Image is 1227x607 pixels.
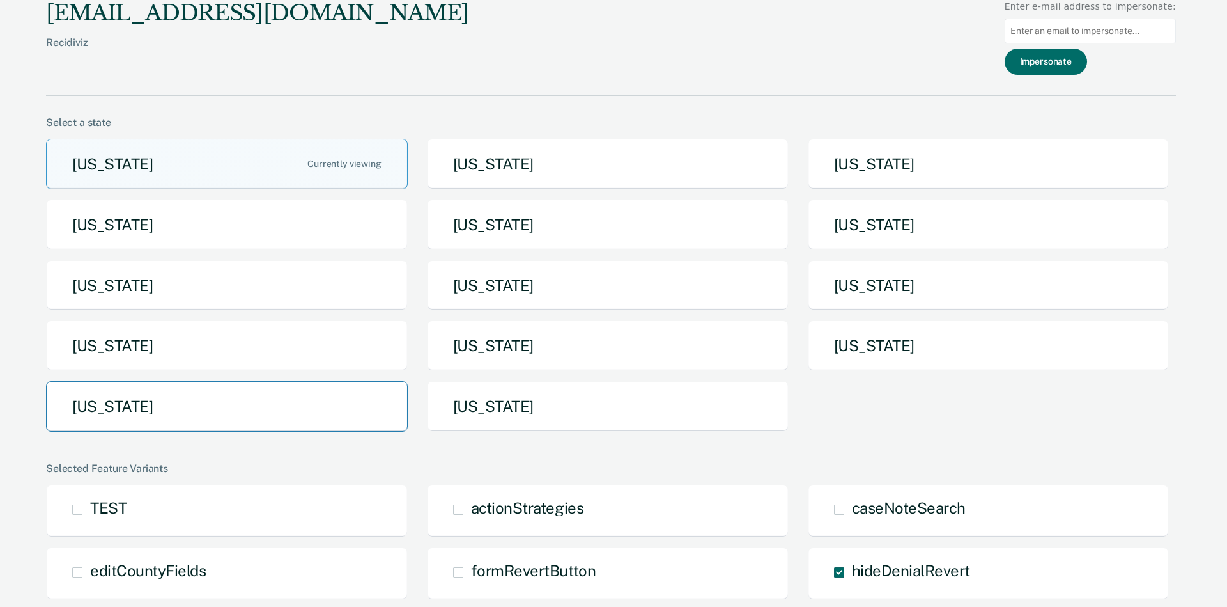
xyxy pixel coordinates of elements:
button: [US_STATE] [427,320,789,371]
span: formRevertButton [471,562,596,579]
button: [US_STATE] [46,200,408,250]
span: hideDenialRevert [852,562,970,579]
button: [US_STATE] [427,260,789,311]
div: Selected Feature Variants [46,462,1176,475]
button: [US_STATE] [46,320,408,371]
button: [US_STATE] [427,381,789,432]
input: Enter an email to impersonate... [1005,19,1176,43]
span: TEST [90,499,127,517]
span: editCountyFields [90,562,206,579]
button: [US_STATE] [808,320,1169,371]
button: [US_STATE] [427,200,789,250]
button: [US_STATE] [427,139,789,189]
span: caseNoteSearch [852,499,966,517]
button: Impersonate [1005,49,1087,75]
button: [US_STATE] [808,200,1169,250]
button: [US_STATE] [46,260,408,311]
div: Recidiviz [46,36,469,69]
div: Select a state [46,116,1176,129]
span: actionStrategies [471,499,583,517]
button: [US_STATE] [808,139,1169,189]
button: [US_STATE] [46,139,408,189]
button: [US_STATE] [46,381,408,432]
button: [US_STATE] [808,260,1169,311]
